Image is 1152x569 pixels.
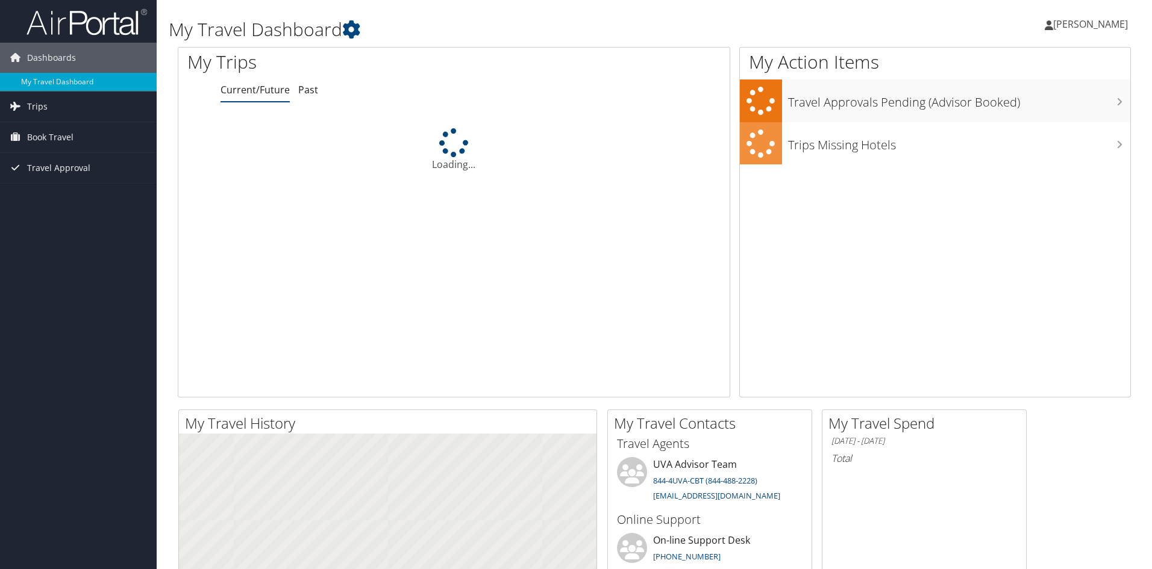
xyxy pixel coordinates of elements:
h6: [DATE] - [DATE] [831,435,1017,447]
a: Past [298,83,318,96]
img: airportal-logo.png [27,8,147,36]
h3: Online Support [617,511,803,528]
a: Travel Approvals Pending (Advisor Booked) [740,79,1130,122]
a: [PERSON_NAME] [1045,6,1140,42]
h1: My Travel Dashboard [169,17,816,42]
a: [PHONE_NUMBER] [653,551,721,562]
h3: Travel Agents [617,435,803,452]
span: Trips [27,92,48,122]
span: Dashboards [27,43,76,73]
h1: My Trips [187,49,491,75]
span: Travel Approval [27,153,90,183]
a: Current/Future [221,83,290,96]
span: [PERSON_NAME] [1053,17,1128,31]
h1: My Action Items [740,49,1130,75]
h6: Total [831,452,1017,465]
a: [EMAIL_ADDRESS][DOMAIN_NAME] [653,490,780,501]
span: Book Travel [27,122,74,152]
h2: My Travel History [185,413,596,434]
h2: My Travel Spend [828,413,1026,434]
a: Trips Missing Hotels [740,122,1130,165]
h3: Travel Approvals Pending (Advisor Booked) [788,88,1130,111]
h3: Trips Missing Hotels [788,131,1130,154]
li: UVA Advisor Team [611,457,809,506]
div: Loading... [178,128,730,172]
h2: My Travel Contacts [614,413,812,434]
a: 844-4UVA-CBT (844-488-2228) [653,475,757,486]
